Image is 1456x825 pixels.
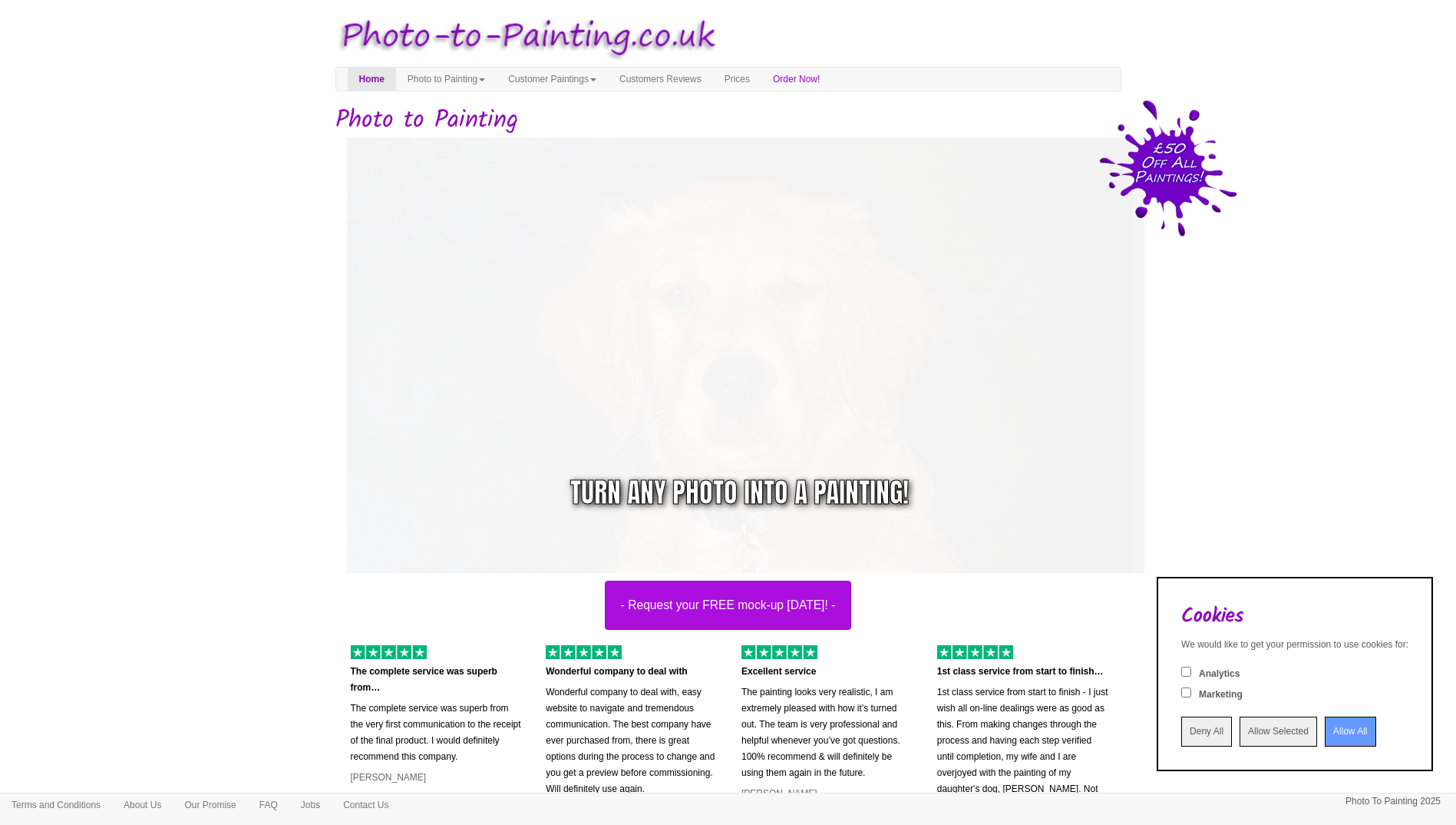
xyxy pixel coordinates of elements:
[1181,717,1232,747] input: Deny All
[546,664,718,680] p: Wonderful company to deal with
[351,645,427,659] img: 5 of out 5 stars
[335,107,1121,134] h1: Photo to Painting
[741,786,914,802] p: [PERSON_NAME]
[570,473,909,512] div: Turn any photo into a painting!
[1240,717,1317,747] input: Allow Selected
[937,664,1110,680] p: 1st class service from start to finish…
[332,794,400,817] a: Contact Us
[348,68,396,91] a: Home
[741,664,914,680] p: Excellent service
[1199,688,1243,701] label: Marketing
[173,794,247,817] a: Our Promise
[1325,717,1376,747] input: Allow All
[741,645,817,659] img: 5 of out 5 stars
[937,645,1013,659] img: 5 of out 5 stars
[761,68,831,91] a: Order Now!
[1099,100,1237,237] img: 50 pound price drop
[1345,794,1441,810] p: Photo To Painting 2025
[608,68,713,91] a: Customers Reviews
[324,137,1133,630] a: - Request your FREE mock-up [DATE]! -
[328,8,721,67] img: Photo to Painting
[741,684,914,781] p: The painting looks very realistic, I am extremely pleased with how it’s turned out. The team is v...
[497,68,608,91] a: Customer Paintings
[546,684,718,797] p: Wonderful company to deal with, easy website to navigate and tremendous communication. The best c...
[347,137,1156,586] img: dog.jpg
[605,581,852,630] button: - Request your FREE mock-up [DATE]! -
[546,645,622,659] img: 5 of out 5 stars
[289,794,332,817] a: Jobs
[1181,605,1408,628] h2: Cookies
[1181,638,1408,651] div: We would like to get your permission to use cookies for:
[396,68,497,91] a: Photo to Painting
[112,794,173,817] a: About Us
[351,664,523,696] p: The complete service was superb from…
[351,770,523,786] p: [PERSON_NAME]
[351,701,523,765] p: The complete service was superb from the very first communication to the receipt of the final pro...
[1199,668,1240,681] label: Analytics
[248,794,289,817] a: FAQ
[713,68,761,91] a: Prices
